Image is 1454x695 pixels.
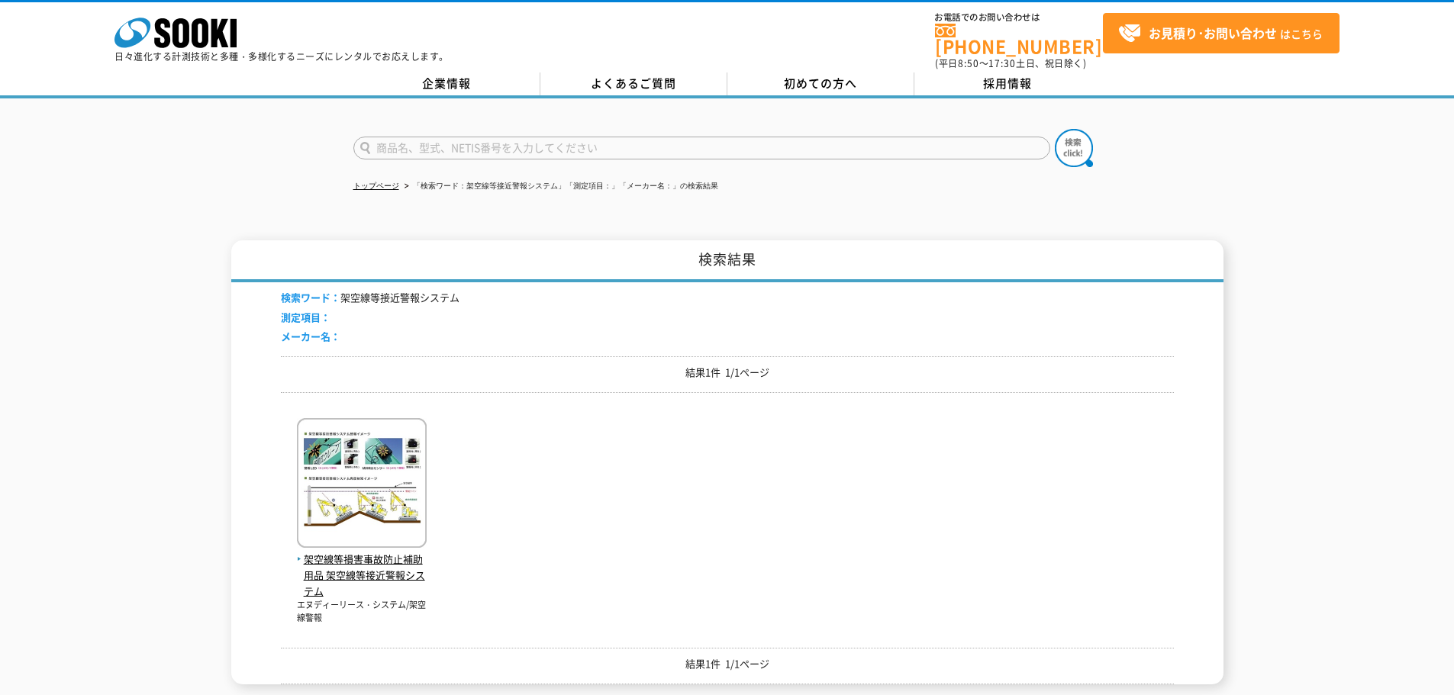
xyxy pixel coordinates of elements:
[1149,24,1277,42] strong: お見積り･お問い合わせ
[353,182,399,190] a: トップページ
[401,179,718,195] li: 「検索ワード：架空線等接近警報システム」「測定項目：」「メーカー名：」の検索結果
[1055,129,1093,167] img: btn_search.png
[353,137,1050,159] input: 商品名、型式、NETIS番号を入力してください
[114,52,449,61] p: 日々進化する計測技術と多種・多様化するニーズにレンタルでお応えします。
[353,72,540,95] a: 企業情報
[935,56,1086,70] span: (平日 ～ 土日、祝日除く)
[281,290,340,304] span: 検索ワード：
[1103,13,1340,53] a: お見積り･お問い合わせはこちら
[935,24,1103,55] a: [PHONE_NUMBER]
[281,365,1174,381] p: 結果1件 1/1ページ
[297,536,427,599] a: 架空線等損害事故防止補助用品 架空線等接近警報システム
[231,240,1223,282] h1: 検索結果
[1118,22,1323,45] span: はこちら
[935,13,1103,22] span: お電話でのお問い合わせは
[281,656,1174,672] p: 結果1件 1/1ページ
[540,72,727,95] a: よくあるご質問
[297,599,427,624] p: エヌディーリース・システム/架空線警報
[914,72,1101,95] a: 採用情報
[297,418,427,552] img: 架空線等接近警報システム
[297,552,427,599] span: 架空線等損害事故防止補助用品 架空線等接近警報システム
[727,72,914,95] a: 初めての方へ
[958,56,979,70] span: 8:50
[281,329,340,343] span: メーカー名：
[784,75,857,92] span: 初めての方へ
[281,310,330,324] span: 測定項目：
[988,56,1016,70] span: 17:30
[281,290,459,306] li: 架空線等接近警報システム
